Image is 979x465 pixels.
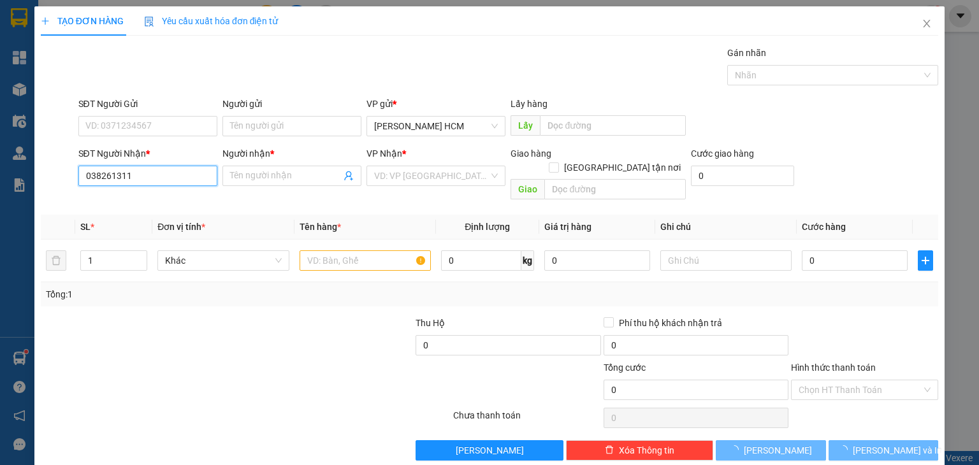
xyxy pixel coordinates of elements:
[416,318,445,328] span: Thu Hộ
[839,445,853,454] span: loading
[730,445,744,454] span: loading
[829,440,939,461] button: [PERSON_NAME] và In
[922,18,932,29] span: close
[802,222,846,232] span: Cước hàng
[544,250,650,271] input: 0
[918,250,933,271] button: plus
[78,147,217,161] div: SĐT Người Nhận
[566,440,713,461] button: deleteXóa Thông tin
[222,97,361,111] div: Người gửi
[41,17,50,25] span: plus
[80,222,91,232] span: SL
[114,34,161,44] span: [DATE] 16:31
[416,440,563,461] button: [PERSON_NAME]
[605,445,614,455] span: delete
[144,17,154,27] img: icon
[853,443,942,457] span: [PERSON_NAME] và In
[165,251,281,270] span: Khác
[918,255,932,266] span: plus
[78,97,217,111] div: SĐT Người Gửi
[222,147,361,161] div: Người nhận
[300,250,431,271] input: VD: Bàn, Ghế
[791,362,876,373] label: Hình thức thanh toán
[909,6,945,42] button: Close
[114,69,249,85] span: [PERSON_NAME] HCM
[716,440,826,461] button: [PERSON_NAME]
[144,16,279,26] span: Yêu cầu xuất hóa đơn điện tử
[544,222,591,232] span: Giá trị hàng
[456,443,524,457] span: [PERSON_NAME]
[366,97,505,111] div: VP gửi
[521,250,534,271] span: kg
[366,148,402,159] span: VP Nhận
[344,171,354,181] span: user-add
[157,222,205,232] span: Đơn vị tính
[46,250,66,271] button: delete
[727,48,766,58] label: Gán nhãn
[691,148,754,159] label: Cước giao hàng
[655,215,797,240] th: Ghi chú
[544,179,686,199] input: Dọc đường
[33,9,85,28] b: Cô Hai
[374,117,498,136] span: Trần Phú HCM
[511,115,540,136] span: Lấy
[300,222,341,232] span: Tên hàng
[511,148,551,159] span: Giao hàng
[511,99,548,109] span: Lấy hàng
[604,362,646,373] span: Tổng cước
[41,16,124,26] span: TẠO ĐƠN HÀNG
[114,88,132,110] span: BÌ
[540,115,686,136] input: Dọc đường
[6,39,69,59] h2: BRJHJNTA
[114,48,138,64] span: Gửi:
[660,250,792,271] input: Ghi Chú
[452,408,602,431] div: Chưa thanh toán
[691,166,794,186] input: Cước giao hàng
[46,287,379,301] div: Tổng: 1
[744,443,812,457] span: [PERSON_NAME]
[465,222,510,232] span: Định lượng
[559,161,686,175] span: [GEOGRAPHIC_DATA] tận nơi
[619,443,674,457] span: Xóa Thông tin
[511,179,544,199] span: Giao
[614,316,727,330] span: Phí thu hộ khách nhận trả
